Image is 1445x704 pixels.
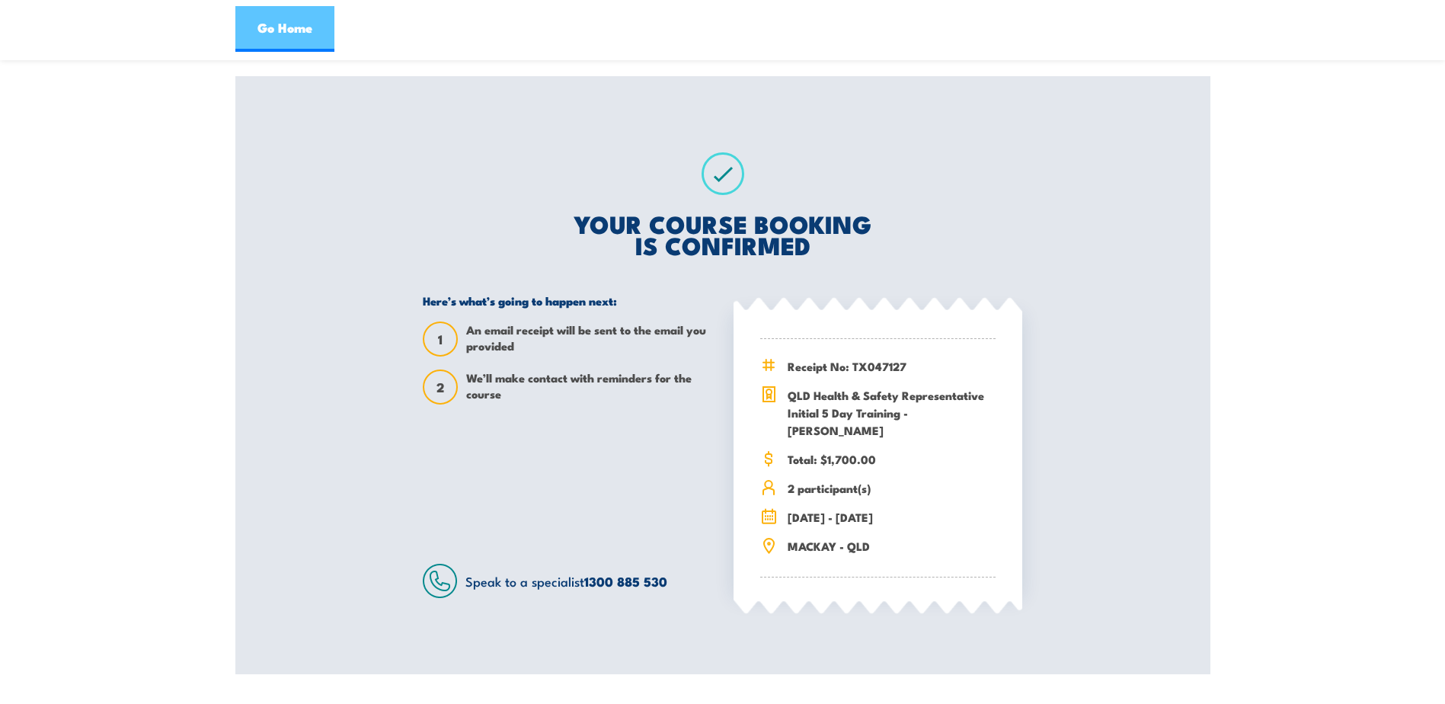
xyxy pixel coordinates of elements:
h5: Here’s what’s going to happen next: [423,293,711,308]
span: 2 [424,379,456,395]
span: Speak to a specialist [465,571,667,590]
h2: YOUR COURSE BOOKING IS CONFIRMED [423,213,1022,255]
span: An email receipt will be sent to the email you provided [466,322,711,357]
a: Go Home [235,6,334,52]
span: We’ll make contact with reminders for the course [466,370,711,405]
span: 2 participant(s) [788,479,996,497]
span: Receipt No: TX047127 [788,357,996,375]
a: 1300 885 530 [584,571,667,591]
span: QLD Health & Safety Representative Initial 5 Day Training - [PERSON_NAME] [788,386,996,439]
span: [DATE] - [DATE] [788,508,996,526]
span: Total: $1,700.00 [788,450,996,468]
span: 1 [424,331,456,347]
span: MACKAY - QLD [788,537,996,555]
